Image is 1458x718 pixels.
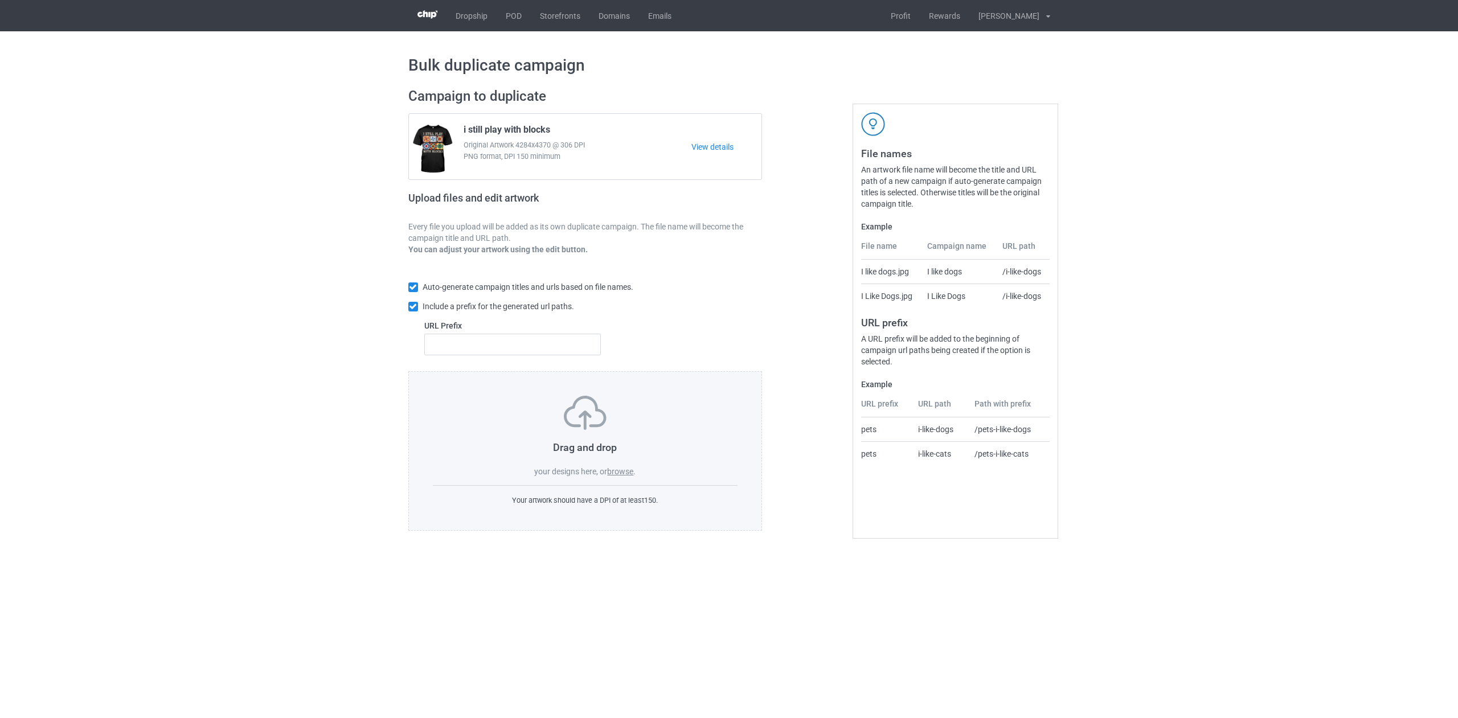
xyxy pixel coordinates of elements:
[968,417,1050,441] td: /pets-i-like-dogs
[408,245,588,254] b: You can adjust your artwork using the edit button.
[968,398,1050,417] th: Path with prefix
[512,496,658,504] span: Your artwork should have a DPI of at least 150 .
[912,441,968,466] td: i-like-cats
[861,316,1050,329] h3: URL prefix
[861,398,912,417] th: URL prefix
[912,417,968,441] td: i-like-dogs
[861,333,1050,367] div: A URL prefix will be added to the beginning of campaign url paths being created if the option is ...
[861,147,1050,160] h3: File names
[408,221,763,244] p: Every file you upload will be added as its own duplicate campaign. The file name will become the ...
[607,467,633,476] label: browse
[861,441,912,466] td: pets
[534,467,607,476] span: your designs here, or
[691,141,761,153] a: View details
[861,112,885,136] img: svg+xml;base64,PD94bWwgdmVyc2lvbj0iMS4wIiBlbmNvZGluZz0iVVRGLTgiPz4KPHN2ZyB3aWR0aD0iNDJweCIgaGVpZ2...
[996,240,1050,260] th: URL path
[861,221,1050,232] label: Example
[564,396,607,430] img: svg+xml;base64,PD94bWwgdmVyc2lvbj0iMS4wIiBlbmNvZGluZz0iVVRGLTgiPz4KPHN2ZyB3aWR0aD0iNzVweCIgaGVpZ2...
[423,302,574,311] span: Include a prefix for the generated url paths.
[912,398,968,417] th: URL path
[921,260,996,284] td: I like dogs
[861,379,1050,390] label: Example
[464,124,550,140] span: i still play with blocks
[464,151,692,162] span: PNG format, DPI 150 minimum
[861,417,912,441] td: pets
[996,284,1050,308] td: /i-like-dogs
[433,441,738,454] h3: Drag and drop
[921,240,996,260] th: Campaign name
[921,284,996,308] td: I Like Dogs
[861,164,1050,210] div: An artwork file name will become the title and URL path of a new campaign if auto-generate campai...
[633,467,636,476] span: .
[408,55,1050,76] h1: Bulk duplicate campaign
[969,2,1039,30] div: [PERSON_NAME]
[861,260,921,284] td: I like dogs.jpg
[968,441,1050,466] td: /pets-i-like-cats
[417,10,437,19] img: 3d383065fc803cdd16c62507c020ddf8.png
[861,284,921,308] td: I Like Dogs.jpg
[861,240,921,260] th: File name
[464,140,692,151] span: Original Artwork 4284x4370 @ 306 DPI
[408,192,621,213] h2: Upload files and edit artwork
[408,88,763,105] h2: Campaign to duplicate
[424,320,601,331] label: URL Prefix
[996,260,1050,284] td: /i-like-dogs
[423,282,633,292] span: Auto-generate campaign titles and urls based on file names.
